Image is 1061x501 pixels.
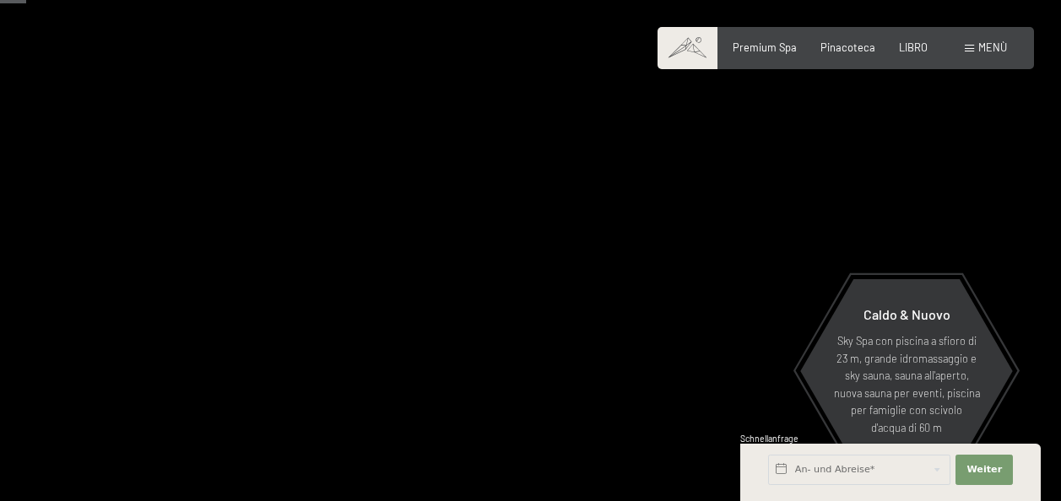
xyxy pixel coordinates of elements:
[899,40,928,54] a: LIBRO
[740,434,798,444] span: Schnellanfrage
[863,306,950,322] span: Caldo & Nuovo
[733,40,797,54] a: Premium Spa
[978,40,1007,54] span: Menù
[833,332,980,436] p: Sky Spa con piscina a sfioro di 23 m, grande idromassaggio e sky sauna, sauna all'aperto, nuova s...
[820,40,875,54] a: Pinacoteca
[799,278,1014,464] a: Caldo & Nuovo Sky Spa con piscina a sfioro di 23 m, grande idromassaggio e sky sauna, sauna all'a...
[955,455,1013,485] button: Weiter
[966,463,1002,477] span: Weiter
